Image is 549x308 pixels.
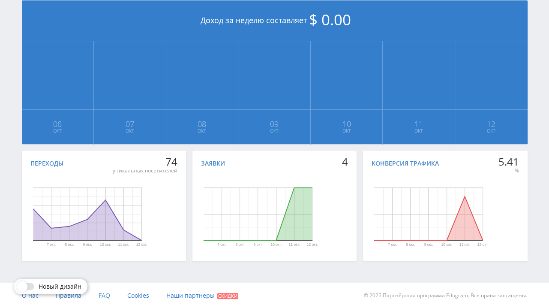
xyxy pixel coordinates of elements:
[306,243,318,247] text: 12 окт.
[39,283,81,290] span: Новый дизайн
[166,291,215,299] span: Наши партнеры
[477,243,489,247] text: 12 окт.
[288,243,300,247] text: 11 окт.
[441,243,452,247] text: 10 окт.
[47,243,56,247] text: 7 окт.
[456,121,527,127] span: 12
[22,121,93,127] span: 06
[22,291,39,299] span: О нас
[217,293,238,299] span: Скидки
[56,291,81,299] span: Правила
[498,167,519,174] div: %
[311,127,382,134] span: Окт
[175,171,340,257] svg: Диаграмма.
[235,243,244,247] text: 8 окт.
[99,291,110,299] span: FAQ
[22,0,528,41] div: Доход за неделю составляет
[22,127,93,134] span: Окт
[30,160,63,167] div: Переходы
[239,121,310,127] span: 09
[459,243,470,247] text: 11 окт.
[113,167,177,174] div: уникальных посетителей
[217,243,226,247] text: 7 окт.
[167,127,238,134] span: Окт
[94,127,165,134] span: Окт
[372,160,439,167] div: Конверсия трафика
[113,156,177,168] div: 74
[100,243,111,247] text: 10 окт.
[5,171,170,257] svg: Диаграмма.
[424,243,433,247] text: 9 окт.
[201,160,225,167] div: Заявки
[498,156,519,168] div: 5.41
[309,9,351,30] span: $ 0.00
[253,243,262,247] text: 9 окт.
[65,243,74,247] text: 8 окт.
[311,121,382,127] span: 10
[167,121,238,127] span: 08
[127,291,149,299] span: Cookies
[383,127,454,134] span: Окт
[388,243,397,247] text: 7 окт.
[118,243,129,247] text: 11 окт.
[270,243,282,247] text: 10 окт.
[239,127,310,134] span: Окт
[346,171,511,257] svg: Диаграмма.
[83,243,92,247] text: 9 окт.
[94,121,165,127] span: 07
[342,156,348,168] div: 4
[136,243,147,247] text: 12 окт.
[383,121,454,127] span: 11
[406,243,415,247] text: 8 окт.
[456,127,527,134] span: Окт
